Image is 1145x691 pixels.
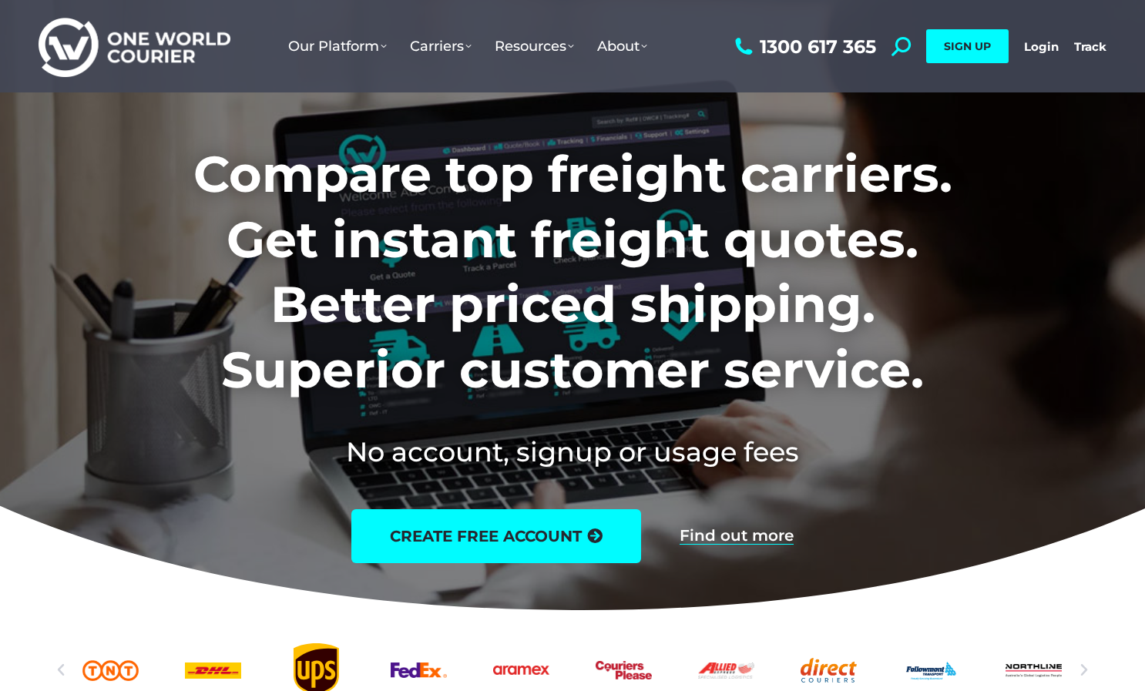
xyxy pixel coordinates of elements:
a: create free account [351,509,641,563]
h1: Compare top freight carriers. Get instant freight quotes. Better priced shipping. Superior custom... [92,142,1054,402]
h2: No account, signup or usage fees [92,433,1054,471]
a: Resources [483,22,586,70]
span: Resources [495,38,574,55]
a: Our Platform [277,22,398,70]
a: Find out more [680,528,794,545]
span: Carriers [410,38,472,55]
span: About [597,38,647,55]
a: Carriers [398,22,483,70]
a: About [586,22,659,70]
span: SIGN UP [944,39,991,53]
a: Track [1074,39,1106,54]
a: Login [1024,39,1059,54]
span: Our Platform [288,38,387,55]
a: 1300 617 365 [731,37,876,56]
img: One World Courier [39,15,230,78]
a: SIGN UP [926,29,1009,63]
